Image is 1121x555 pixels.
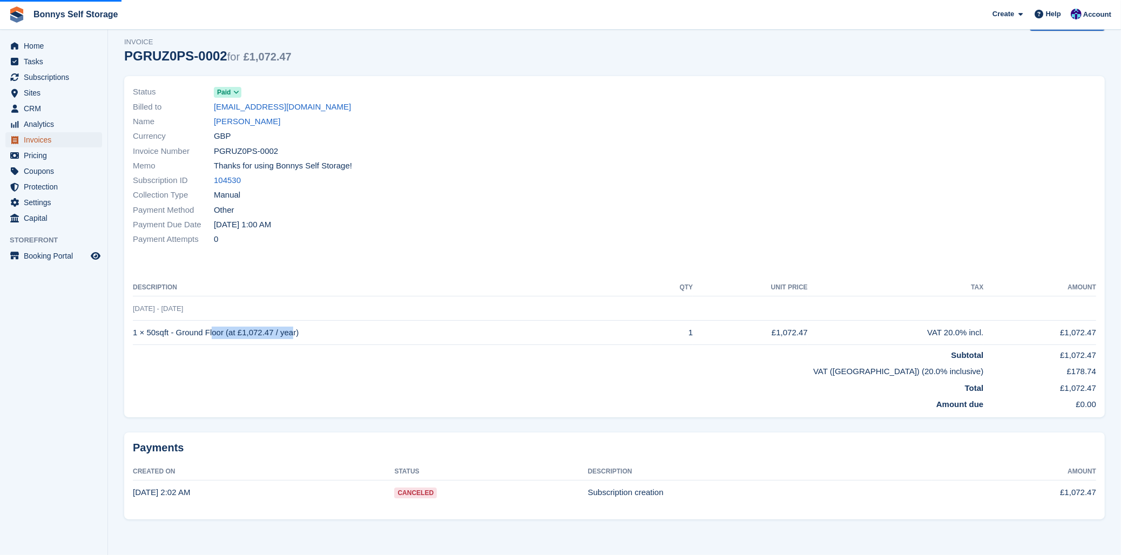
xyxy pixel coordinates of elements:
[133,463,394,480] th: Created On
[214,189,240,201] span: Manual
[693,279,808,296] th: Unit Price
[214,130,231,143] span: GBP
[214,86,241,98] a: Paid
[24,164,89,179] span: Coupons
[5,148,102,163] a: menu
[24,179,89,194] span: Protection
[133,130,214,143] span: Currency
[5,164,102,179] a: menu
[808,327,984,339] div: VAT 20.0% incl.
[808,279,984,296] th: Tax
[983,321,1096,345] td: £1,072.47
[133,233,214,246] span: Payment Attempts
[965,383,984,392] strong: Total
[5,101,102,116] a: menu
[133,86,214,98] span: Status
[133,219,214,231] span: Payment Due Date
[133,321,651,345] td: 1 × 50sqft - Ground Floor (at £1,072.47 / year)
[693,321,808,345] td: £1,072.47
[651,279,693,296] th: QTY
[5,132,102,147] a: menu
[936,400,984,409] strong: Amount due
[5,248,102,263] a: menu
[932,463,1096,480] th: Amount
[5,54,102,69] a: menu
[24,148,89,163] span: Pricing
[214,219,271,231] time: 2025-09-16 00:00:00 UTC
[588,463,933,480] th: Description
[1083,9,1111,20] span: Account
[5,70,102,85] a: menu
[24,70,89,85] span: Subscriptions
[133,116,214,128] span: Name
[133,488,190,497] time: 2025-09-15 01:02:27 UTC
[5,179,102,194] a: menu
[983,361,1096,378] td: £178.74
[217,87,231,97] span: Paid
[983,378,1096,395] td: £1,072.47
[214,116,280,128] a: [PERSON_NAME]
[10,235,107,246] span: Storefront
[5,117,102,132] a: menu
[29,5,122,23] a: Bonnys Self Storage
[5,195,102,210] a: menu
[5,38,102,53] a: menu
[5,211,102,226] a: menu
[133,145,214,158] span: Invoice Number
[133,174,214,187] span: Subscription ID
[133,279,651,296] th: Description
[89,249,102,262] a: Preview store
[214,101,351,113] a: [EMAIL_ADDRESS][DOMAIN_NAME]
[227,51,240,63] span: for
[1071,9,1082,19] img: Rebecca Gray
[992,9,1014,19] span: Create
[124,49,292,63] div: PGRUZ0PS-0002
[932,480,1096,504] td: £1,072.47
[983,394,1096,411] td: £0.00
[394,488,437,498] span: Canceled
[24,85,89,100] span: Sites
[651,321,693,345] td: 1
[1046,9,1061,19] span: Help
[133,160,214,172] span: Memo
[124,37,292,48] span: Invoice
[133,304,183,313] span: [DATE] - [DATE]
[5,85,102,100] a: menu
[214,204,234,216] span: Other
[24,54,89,69] span: Tasks
[214,233,218,246] span: 0
[9,6,25,23] img: stora-icon-8386f47178a22dfd0bd8f6a31ec36ba5ce8667c1dd55bd0f319d3a0aa187defe.svg
[588,480,933,504] td: Subscription creation
[133,361,983,378] td: VAT ([GEOGRAPHIC_DATA]) (20.0% inclusive)
[24,132,89,147] span: Invoices
[24,117,89,132] span: Analytics
[214,160,352,172] span: Thanks for using Bonnys Self Storage!
[24,248,89,263] span: Booking Portal
[214,145,278,158] span: PGRUZ0PS-0002
[214,174,241,187] a: 104530
[244,51,292,63] span: £1,072.47
[133,101,214,113] span: Billed to
[951,350,983,360] strong: Subtotal
[133,189,214,201] span: Collection Type
[133,204,214,216] span: Payment Method
[133,441,1096,455] h2: Payments
[24,195,89,210] span: Settings
[24,211,89,226] span: Capital
[24,38,89,53] span: Home
[983,279,1096,296] th: Amount
[24,101,89,116] span: CRM
[394,463,587,480] th: Status
[983,344,1096,361] td: £1,072.47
